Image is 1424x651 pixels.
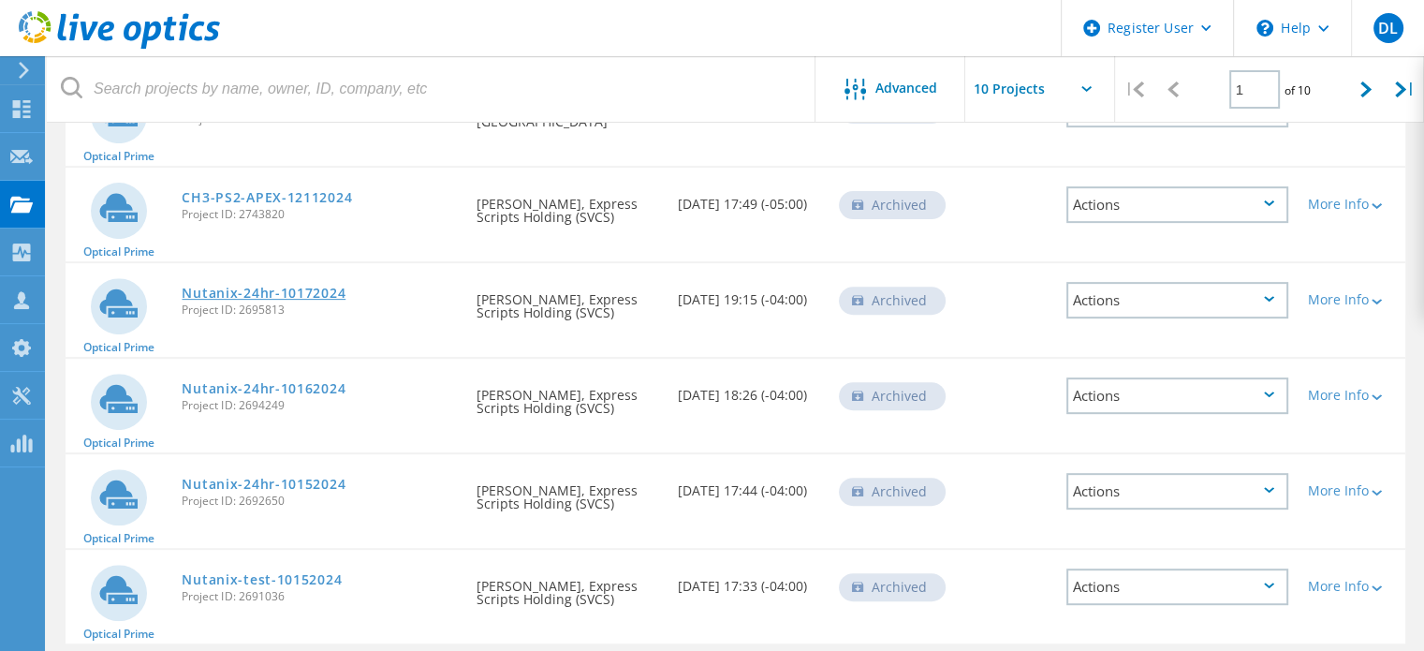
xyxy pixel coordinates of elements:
svg: \n [1256,20,1273,37]
div: Archived [839,191,946,219]
a: CH3-PS2-APEX-12112024 [182,191,352,204]
div: More Info [1307,389,1395,402]
a: Nutanix-24hr-10172024 [182,287,345,300]
span: Optical Prime [83,246,154,258]
span: of 10 [1285,82,1311,98]
div: | [1386,56,1424,123]
span: Optical Prime [83,533,154,544]
span: Project ID: 2694249 [182,400,458,411]
div: Archived [839,478,946,506]
div: [PERSON_NAME], Express Scripts Holding (SVCS) [467,454,668,529]
span: DL [1378,21,1398,36]
div: Actions [1066,282,1289,318]
div: More Info [1307,293,1395,306]
div: More Info [1307,484,1395,497]
span: Optical Prime [83,342,154,353]
span: Optical Prime [83,629,154,640]
a: Live Optics Dashboard [19,39,220,52]
a: Nutanix-24hr-10162024 [182,382,345,395]
a: Nutanix-test-10152024 [182,573,342,586]
div: [PERSON_NAME], Express Scripts Holding (SVCS) [467,168,668,243]
div: Actions [1066,186,1289,223]
div: [PERSON_NAME], Express Scripts Holding (SVCS) [467,359,668,434]
input: Search projects by name, owner, ID, company, etc [47,56,816,122]
span: Project ID: 2692650 [182,496,458,507]
a: Nutanix-24hr-10152024 [182,478,345,491]
div: Archived [839,382,946,410]
div: [PERSON_NAME], Express Scripts Holding (SVCS) [467,263,668,338]
div: More Info [1307,580,1395,593]
div: Archived [839,287,946,315]
div: Actions [1066,473,1289,510]
div: [DATE] 18:26 (-04:00) [668,359,829,421]
span: Advanced [875,81,937,95]
div: [DATE] 17:44 (-04:00) [668,454,829,516]
div: [PERSON_NAME], Express Scripts Holding (SVCS) [467,550,668,625]
div: | [1115,56,1153,123]
span: Project ID: 2695813 [182,304,458,316]
div: More Info [1307,198,1395,211]
div: Archived [839,573,946,601]
span: Optical Prime [83,437,154,449]
div: Actions [1066,569,1289,605]
span: Project ID: 2691036 [182,591,458,602]
span: Project ID: 2743820 [182,209,458,220]
div: [DATE] 19:15 (-04:00) [668,263,829,325]
div: [DATE] 17:33 (-04:00) [668,550,829,612]
span: Optical Prime [83,151,154,162]
div: [DATE] 17:49 (-05:00) [668,168,829,229]
div: Actions [1066,377,1289,414]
